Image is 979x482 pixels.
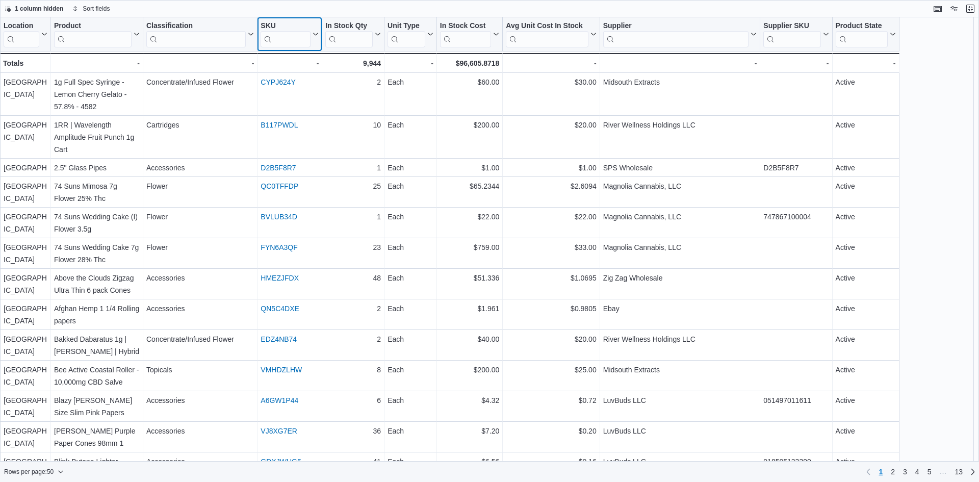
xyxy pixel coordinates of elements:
[325,394,381,407] div: 6
[261,57,319,69] div: -
[146,272,254,284] div: Accessories
[836,302,896,315] div: Active
[763,394,829,407] div: 051497011611
[4,21,47,47] button: Location
[54,425,140,462] div: [PERSON_NAME] Purple Paper Cones 98mm 1 Each
[4,394,47,419] div: [GEOGRAPHIC_DATA]
[506,57,596,69] div: -
[603,21,749,31] div: Supplier
[506,180,596,192] div: $2.6094
[506,455,596,468] div: $0.16
[440,21,491,47] div: In Stock Cost
[836,180,896,192] div: Active
[763,162,829,174] div: D2B5F8R7
[763,455,829,468] div: 018505133390
[388,57,433,69] div: -
[836,211,896,223] div: Active
[506,21,588,31] div: Avg Unit Cost In Stock
[836,241,896,253] div: Active
[836,162,896,174] div: Active
[146,333,254,345] div: Concentrate/Infused Flower
[146,21,246,31] div: Classification
[325,162,381,174] div: 1
[4,211,47,235] div: [GEOGRAPHIC_DATA]
[440,302,499,315] div: $1.961
[506,425,596,437] div: $0.20
[928,467,932,477] span: 5
[146,211,254,223] div: Flower
[261,396,298,404] a: A6GW1P44
[506,21,596,47] button: Avg Unit Cost In Stock
[388,364,433,376] div: Each
[506,394,596,407] div: $0.72
[325,180,381,192] div: 25
[4,272,47,296] div: [GEOGRAPHIC_DATA]
[440,455,499,468] div: $6.56
[506,211,596,223] div: $22.00
[891,467,895,477] span: 2
[261,427,297,435] a: VJ8XG7ER
[899,464,911,480] a: Page 3 of 13
[325,333,381,345] div: 2
[4,162,47,186] div: [GEOGRAPHIC_DATA]
[955,467,963,477] span: 13
[836,57,896,69] div: -
[4,455,47,480] div: [GEOGRAPHIC_DATA]
[506,302,596,315] div: $0.9805
[146,57,254,69] div: -
[54,302,140,327] div: Afghan Hemp 1 1/4 Rolling papers
[879,467,883,477] span: 1
[4,21,39,47] div: Location
[325,21,373,47] div: In Stock Qty
[54,76,140,113] div: 1g Full Spec Syringe - Lemon Cherry Gelato - 57.8% - 4582
[903,467,907,477] span: 3
[325,21,373,31] div: In Stock Qty
[261,21,311,31] div: SKU
[388,394,433,407] div: Each
[325,119,381,131] div: 10
[54,241,140,266] div: 74 Suns Wedding Cake 7g Flower 28% Thc
[506,76,596,88] div: $30.00
[388,76,433,88] div: Each
[874,464,887,480] button: Page 1 of 13
[911,464,923,480] a: Page 4 of 13
[836,21,888,47] div: Product State
[146,241,254,253] div: Flower
[54,333,140,358] div: Bakked Dabaratus 1g | [PERSON_NAME] | Hybrid
[603,302,757,315] div: Ebay
[603,364,757,376] div: Midsouth Extracts
[146,302,254,315] div: Accessories
[915,467,919,477] span: 4
[440,76,499,88] div: $60.00
[603,162,757,174] div: SPS Wholesale
[388,425,433,437] div: Each
[54,119,140,156] div: 1RR | Wavelength Amplitude Fruit Punch 1g Cart
[887,464,899,480] a: Page 2 of 13
[325,302,381,315] div: 2
[261,121,298,129] a: B117PWDL
[440,57,499,69] div: $96,605.8718
[603,21,757,47] button: Supplier
[54,21,132,31] div: Product
[763,21,820,47] div: Supplier SKU
[603,333,757,345] div: River Wellness Holdings LLC
[325,455,381,468] div: 41
[388,333,433,345] div: Each
[763,21,829,47] button: Supplier SKU
[3,57,47,69] div: Totals
[325,364,381,376] div: 8
[836,364,896,376] div: Active
[603,425,757,437] div: LuvBuds LLC
[325,76,381,88] div: 2
[440,180,499,192] div: $65.2344
[836,272,896,284] div: Active
[923,464,936,480] a: Page 5 of 13
[763,21,820,31] div: Supplier SKU
[763,57,829,69] div: -
[603,272,757,284] div: Zig Zag Wholesale
[4,180,47,205] div: [GEOGRAPHIC_DATA]
[388,302,433,315] div: Each
[261,78,295,86] a: CYPJ624Y
[4,468,54,476] span: Rows per page : 50
[440,333,499,345] div: $40.00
